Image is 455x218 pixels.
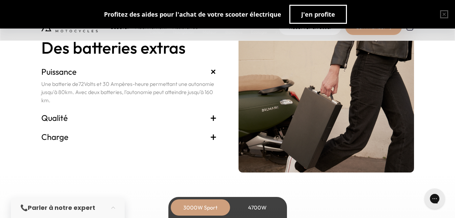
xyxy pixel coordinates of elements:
[41,39,217,57] h2: Des batteries extras
[41,66,217,77] h3: Puissance
[41,131,217,142] h3: Charge
[210,112,217,123] span: +
[173,199,228,216] div: 3000W Sport
[421,186,448,211] iframe: Gorgias live chat messenger
[210,131,217,142] span: +
[207,66,220,78] span: +
[41,80,217,104] p: Une batterie de Volts et 30 Ampères-heure permettant une autonomie jusqu'à 80km. Avec deux batter...
[230,199,285,216] div: 4700W
[78,80,84,87] span: 72
[239,20,414,172] img: brumaire-batteries.png
[41,112,217,123] h3: Qualité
